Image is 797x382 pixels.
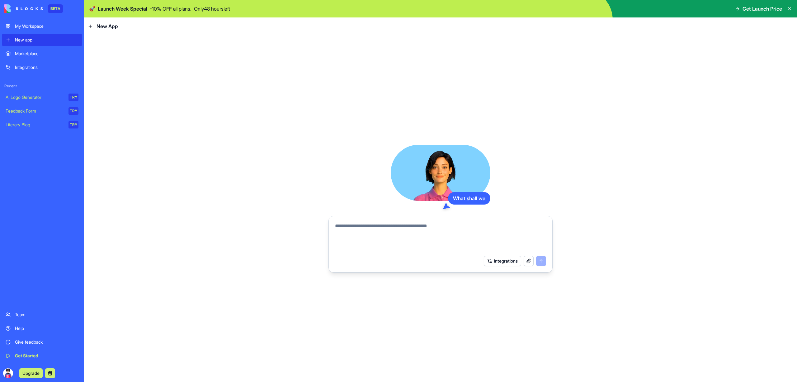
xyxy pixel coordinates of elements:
a: My Workspace [2,20,82,32]
a: Literary BlogTRY [2,118,82,131]
div: My Workspace [15,23,78,29]
span: Get Launch Price [743,5,782,12]
div: Give feedback [15,339,78,345]
div: Get Started [15,353,78,359]
a: New app [2,34,82,46]
div: New app [15,37,78,43]
div: TRY [68,94,78,101]
a: BETA [4,4,63,13]
div: Integrations [15,64,78,70]
a: Feedback FormTRY [2,105,82,117]
div: TRY [68,121,78,128]
button: Integrations [484,256,521,266]
button: Upgrade [19,368,43,378]
div: Marketplace [15,51,78,57]
a: Get Started [2,350,82,362]
p: Only 48 hours left [194,5,230,12]
div: AI Logo Generator [6,94,64,100]
div: TRY [68,107,78,115]
p: - 10 % OFF all plans. [150,5,191,12]
a: Give feedback [2,336,82,348]
span: Launch Week Special [98,5,147,12]
div: BETA [48,4,63,13]
div: Team [15,312,78,318]
span: New App [97,22,118,30]
a: AI Logo GeneratorTRY [2,91,82,104]
div: What shall we [448,192,490,205]
span: Recent [2,84,82,89]
a: Help [2,322,82,335]
div: Feedback Form [6,108,64,114]
img: logo [4,4,43,13]
a: Team [2,308,82,321]
img: ACg8ocKqgQ59wAqeaR-2scDtqe7u8CYRTNIq94FtC3oB8iSVN2qKHafs=s96-c [3,368,13,378]
span: 🚀 [89,5,95,12]
div: Literary Blog [6,122,64,128]
a: Integrations [2,61,82,74]
a: Upgrade [19,370,43,376]
a: Marketplace [2,47,82,60]
div: Help [15,325,78,331]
